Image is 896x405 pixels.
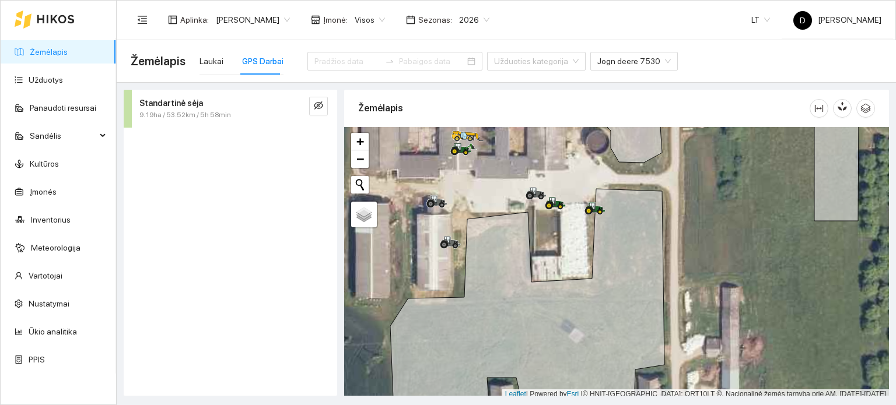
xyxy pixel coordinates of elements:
span: Aplinka : [180,13,209,26]
span: Žemėlapis [131,52,185,71]
span: Sandėlis [30,124,96,147]
button: column-width [810,99,828,118]
span: Sezonas : [418,13,452,26]
a: Panaudoti resursai [30,103,96,112]
a: Inventorius [31,215,71,224]
input: Pradžios data [314,55,380,68]
a: Meteorologija [31,243,80,252]
span: shop [311,15,320,24]
span: menu-fold [137,15,148,25]
span: column-width [810,104,828,113]
span: | [581,390,583,398]
span: Visos [355,11,385,29]
a: Esri [567,390,579,398]
span: swap-right [385,57,394,66]
span: calendar [406,15,415,24]
div: Standartinė sėja9.19ha / 53.52km / 5h 58mineye-invisible [124,90,337,128]
button: menu-fold [131,8,154,31]
span: layout [168,15,177,24]
button: eye-invisible [309,97,328,115]
a: Kultūros [30,159,59,168]
a: Ūkio analitika [29,327,77,336]
a: Zoom in [351,133,369,150]
div: | Powered by © HNIT-[GEOGRAPHIC_DATA]; ORT10LT ©, Nacionalinė žemės tarnyba prie AM, [DATE]-[DATE] [502,389,889,399]
a: Įmonės [30,187,57,196]
span: LT [751,11,770,29]
span: 9.19ha / 53.52km / 5h 58min [139,110,231,121]
a: Layers [351,202,377,227]
span: − [356,152,364,166]
span: eye-invisible [314,101,323,112]
span: + [356,134,364,149]
input: Pabaigos data [399,55,465,68]
a: Vartotojai [29,271,62,280]
a: Nustatymai [29,299,69,308]
span: [PERSON_NAME] [793,15,881,24]
span: 2026 [459,11,489,29]
span: Jogn deere 7530 [597,52,671,70]
strong: Standartinė sėja [139,98,203,108]
a: Zoom out [351,150,369,168]
div: GPS Darbai [242,55,283,68]
span: to [385,57,394,66]
a: Žemėlapis [30,47,68,57]
div: Laukai [199,55,223,68]
div: Žemėlapis [358,91,810,125]
button: Initiate a new search [351,176,369,193]
span: Įmonė : [323,13,348,26]
span: D [800,11,806,30]
a: Užduotys [29,75,63,84]
span: Dovydas Baršauskas [216,11,290,29]
a: Leaflet [505,390,526,398]
a: PPIS [29,355,45,364]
